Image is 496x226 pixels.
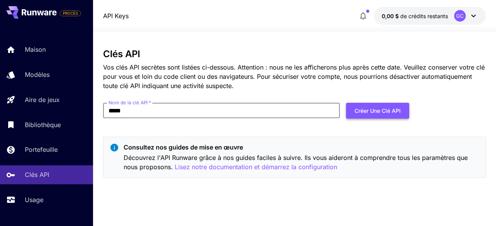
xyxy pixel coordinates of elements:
[456,13,464,19] font: GC
[103,48,140,59] font: Clés API
[382,12,448,20] div: 0,00 $
[374,7,486,25] button: 0,00 $GC
[103,11,129,20] nav: fil d'Ariane
[382,13,399,19] font: 0,00 $
[103,11,129,20] a: API Keys
[124,143,243,151] font: Consultez nos guides de mise en œuvre
[25,46,46,53] font: Maison
[25,196,43,204] font: Usage
[346,103,409,119] button: Créer une clé API
[108,100,148,105] font: Nom de la clé API
[60,8,81,18] span: Ajoutez votre carte de paiement pour activer toutes les fonctionnalités de la plateforme.
[124,154,468,171] font: Découvrez l'API Runware grâce à nos guides faciles à suivre. Ils vous aideront à comprendre tous ...
[25,121,61,129] font: Bibliothèque
[355,107,401,114] font: Créer une clé API
[63,11,78,15] font: PROCÈS
[175,162,337,172] button: Lisez notre documentation et démarrez la configuration
[25,171,49,178] font: Clés API
[25,96,60,104] font: Aire de jeux
[25,146,58,153] font: Portefeuille
[25,71,50,78] font: Modèles
[400,13,448,19] font: de crédits restants
[175,163,337,171] font: Lisez notre documentation et démarrez la configuration
[103,63,485,90] font: Vos clés API secrètes sont listées ci-dessous. Attention : nous ne les afficherons plus après cet...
